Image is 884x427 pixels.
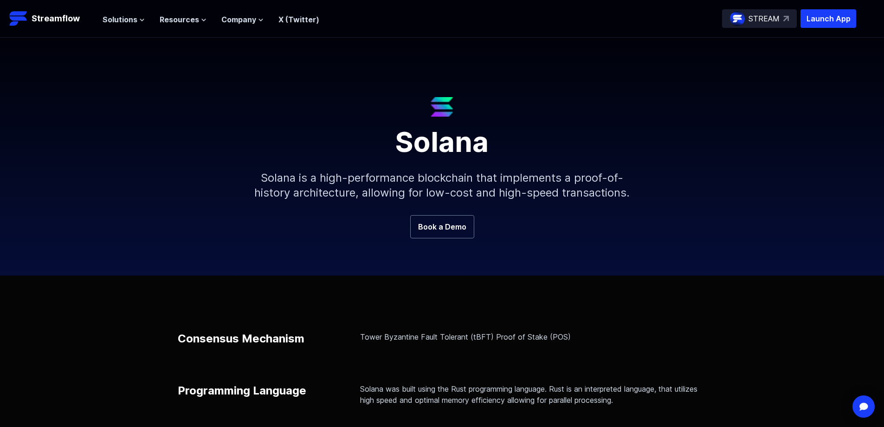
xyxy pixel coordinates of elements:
div: Open Intercom Messenger [852,395,875,418]
a: STREAM [722,9,797,28]
button: Company [221,14,264,25]
p: Solana is a high-performance blockchain that implements a proof-of-history architecture, allowing... [243,156,642,215]
span: Resources [160,14,199,25]
span: Company [221,14,256,25]
p: STREAM [748,13,780,24]
img: Solana [431,97,453,117]
button: Solutions [103,14,145,25]
img: Streamflow Logo [9,9,28,28]
p: Programming Language [178,383,306,398]
span: Solutions [103,14,137,25]
a: Book a Demo [410,215,474,238]
button: Resources [160,14,206,25]
button: Launch App [800,9,856,28]
a: Streamflow [9,9,93,28]
img: streamflow-logo-circle.png [730,11,745,26]
p: Tower Byzantine Fault Tolerant (tBFT) Proof of Stake (POS) [360,331,707,342]
p: Solana was built using the Rust programming language. Rust is an interpreted language, that utili... [360,383,707,406]
a: X (Twitter) [278,15,319,24]
img: top-right-arrow.svg [783,16,789,21]
p: Consensus Mechanism [178,331,304,346]
p: Streamflow [32,12,80,25]
h1: Solana [219,117,665,156]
